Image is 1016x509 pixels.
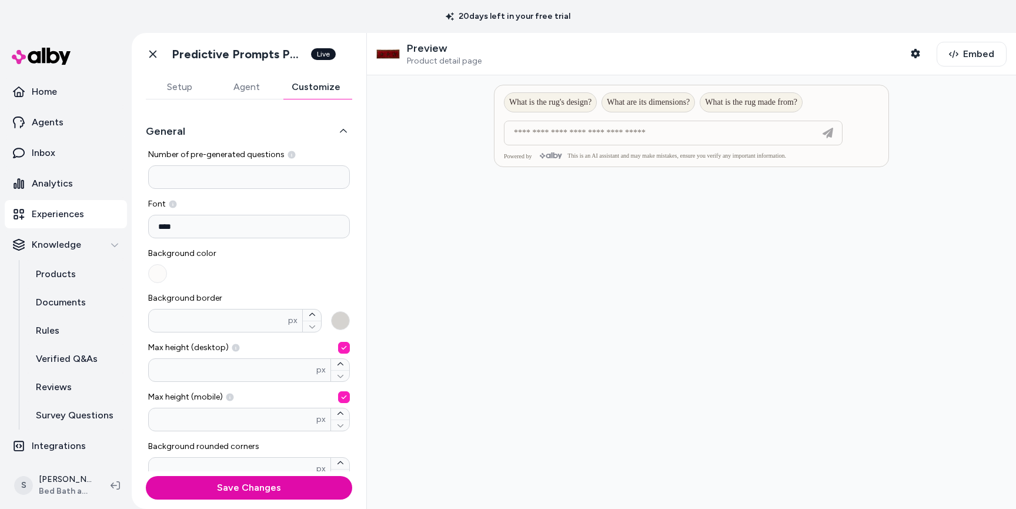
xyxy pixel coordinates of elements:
[937,42,1007,66] button: Embed
[316,414,326,425] span: px
[316,364,326,376] span: px
[213,75,280,99] button: Agent
[12,48,71,65] img: alby Logo
[172,47,304,62] h1: Predictive Prompts PDP
[24,373,127,401] a: Reviews
[316,463,326,475] span: px
[24,345,127,373] a: Verified Q&As
[311,48,336,60] div: Live
[149,463,316,475] input: Background rounded cornerspx
[331,420,349,431] button: Max height (mobile) px
[146,123,352,139] button: General
[407,56,482,66] span: Product detail page
[36,380,72,394] p: Reviews
[331,469,349,481] button: Background rounded cornerspx
[331,311,350,330] button: Background borderpx
[148,248,245,260] span: Background color
[148,149,350,161] span: Number of pre-generated questions
[331,408,349,420] button: Max height (mobile) px
[146,75,213,99] button: Setup
[32,85,57,99] p: Home
[407,42,482,55] p: Preview
[32,439,86,453] p: Integrations
[32,238,81,252] p: Knowledge
[146,476,352,500] button: Save Changes
[148,165,350,189] input: Number of pre-generated questions
[36,267,76,281] p: Products
[36,295,86,310] p: Documents
[36,408,113,422] p: Survey Questions
[303,310,321,321] button: Background borderpx
[5,108,127,137] a: Agents
[148,441,350,453] span: Background rounded corners
[14,476,33,495] span: S
[148,292,350,304] span: Background border
[5,139,127,167] a: Inbox
[39,485,92,497] span: Bed Bath and Beyond
[338,391,350,403] button: Max height (mobile) px
[148,342,350,354] span: Max height (desktop)
[36,352,98,366] p: Verified Q&As
[331,370,349,382] button: Max height (desktop) px
[7,467,101,504] button: S[PERSON_NAME]Bed Bath and Beyond
[288,315,298,327] span: px
[5,432,127,460] a: Integrations
[149,315,288,327] input: Background borderpx
[148,391,350,403] span: Max height (mobile)
[149,364,316,376] input: Max height (desktop) px
[24,260,127,288] a: Products
[39,474,92,485] p: [PERSON_NAME]
[5,169,127,198] a: Analytics
[32,177,73,191] p: Analytics
[5,231,127,259] button: Knowledge
[439,11,577,22] p: 20 days left in your free trial
[32,146,55,160] p: Inbox
[963,47,994,61] span: Embed
[303,321,321,332] button: Background borderpx
[24,401,127,430] a: Survey Questions
[331,359,349,370] button: Max height (desktop) px
[338,342,350,354] button: Max height (desktop) px
[280,75,352,99] button: Customize
[32,207,84,221] p: Experiences
[24,288,127,317] a: Documents
[24,317,127,345] a: Rules
[149,414,316,425] input: Max height (mobile) px
[331,458,349,469] button: Background rounded cornerspx
[148,198,350,210] label: Font
[5,200,127,228] a: Experiences
[32,115,63,129] p: Agents
[376,42,400,66] img: Paseo Road by HiEnd Accents 3-Star Scroll Motif Rug, 24"x60"
[36,324,59,338] p: Rules
[5,78,127,106] a: Home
